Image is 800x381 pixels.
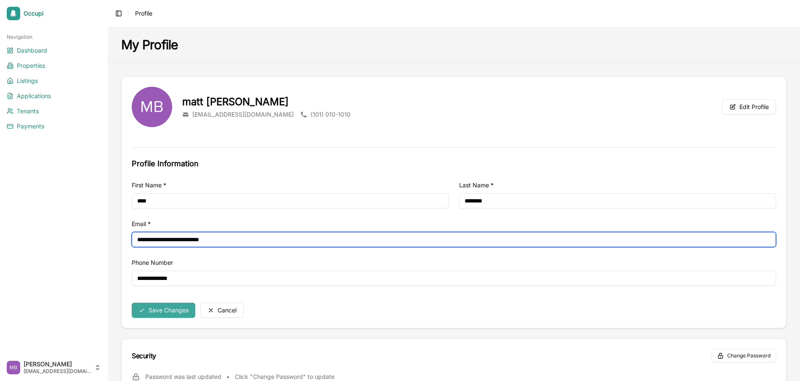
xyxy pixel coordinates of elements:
h2: Profile Information [132,158,776,170]
span: Payments [17,122,44,131]
span: • [226,373,230,381]
a: Occupi [3,3,104,24]
button: Cancel [200,303,244,318]
h1: My Profile [121,37,787,52]
a: Listings [3,74,104,88]
span: Click "Change Password" to update [235,373,335,381]
span: Properties [17,61,45,70]
span: Occupi [24,10,101,17]
span: [EMAIL_ADDRESS][DOMAIN_NAME] [192,110,294,119]
span: Tenants [17,107,39,115]
label: Last Name * [459,181,494,189]
span: [EMAIL_ADDRESS][DOMAIN_NAME] [24,368,91,375]
span: Password was last updated [145,373,221,381]
span: Applications [17,92,51,100]
a: Payments [3,120,104,133]
nav: breadcrumb [135,9,152,18]
button: Save Changes [132,303,195,318]
label: Phone Number [132,259,173,266]
label: Email * [132,220,151,227]
span: Listings [17,77,38,85]
a: Applications [3,89,104,103]
button: matt barnicle[PERSON_NAME][EMAIL_ADDRESS][DOMAIN_NAME] [3,357,104,378]
div: Security [132,352,156,359]
label: First Name * [132,181,166,189]
a: Tenants [3,104,104,118]
span: (101) 010-1010 [311,110,351,119]
img: matt barnicle [7,361,20,374]
span: [PERSON_NAME] [24,360,91,368]
button: Edit Profile [722,99,776,115]
span: Profile [135,10,152,17]
span: Dashboard [17,46,47,55]
img: Profile [132,87,172,127]
div: Navigation [3,30,104,44]
button: Change Password [712,349,776,362]
a: Properties [3,59,104,72]
h1: matt [PERSON_NAME] [182,95,351,109]
a: Dashboard [3,44,104,57]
